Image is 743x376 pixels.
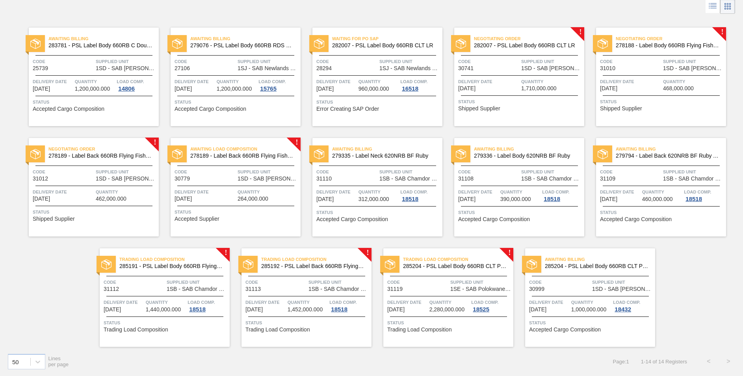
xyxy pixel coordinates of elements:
[592,286,653,292] span: 1SD - SAB Rosslyn Brewery
[358,196,389,202] span: 312,000.000
[545,255,655,263] span: Awaiting Billing
[529,319,653,327] span: Status
[117,86,136,92] div: 14806
[146,307,181,313] span: 1,440,000.000
[458,176,474,182] span: 31108
[159,138,301,236] a: !statusAwaiting Load Composition278189 - Label Back 660RB Flying Fish Lemon 2020Code30779Supplied...
[175,176,190,182] span: 30779
[458,86,476,91] span: 08/15/2025
[188,298,228,313] a: Load Comp.18518
[500,188,541,196] span: Quantity
[521,65,582,71] span: 1SD - SAB Rosslyn Brewery
[663,176,724,182] span: 1SB - SAB Chamdor Brewery
[387,286,403,292] span: 31119
[175,106,246,112] span: Accepted Cargo Composition
[104,307,121,313] span: 08/29/2025
[529,286,544,292] span: 30999
[48,35,159,43] span: Awaiting Billing
[529,307,546,313] span: 09/05/2025
[600,216,672,222] span: Accepted Cargo Composition
[663,86,694,91] span: 468,000.000
[172,149,182,159] img: status
[175,78,215,86] span: Delivery Date
[245,298,286,306] span: Delivery Date
[471,298,511,313] a: Load Comp.18525
[175,86,192,92] span: 03/31/2025
[314,149,324,159] img: status
[600,58,661,65] span: Code
[238,168,299,176] span: Supplied Unit
[96,65,157,71] span: 1SD - SAB Rosslyn Brewery
[33,65,48,71] span: 25739
[117,78,157,92] a: Load Comp.14806
[316,176,332,182] span: 31110
[571,307,607,313] span: 1,000,000.000
[450,286,511,292] span: 1SE - SAB Polokwane Brewery
[458,65,474,71] span: 30741
[33,176,48,182] span: 31012
[387,327,452,333] span: Trading Load Composition
[592,278,653,286] span: Supplied Unit
[403,255,513,263] span: Trading Load Composition
[119,255,230,263] span: Trading Load Composition
[616,153,720,159] span: 279794 - Label Back 620NRB BF Ruby Apple 1x12
[33,78,73,86] span: Delivery Date
[104,327,168,333] span: Trading Load Composition
[474,43,578,48] span: 282007 - PSL Label Body 660RB CLT LR
[684,196,704,202] div: 18518
[474,35,584,43] span: Negotiating Order
[332,145,442,153] span: Awaiting Billing
[175,208,299,216] span: Status
[261,263,365,269] span: 285192 - PSL Label Back 660RB FlyingFish Lemon PU
[458,58,519,65] span: Code
[429,298,470,306] span: Quantity
[258,86,278,92] div: 15765
[456,149,466,159] img: status
[529,298,569,306] span: Delivery Date
[456,39,466,49] img: status
[332,153,436,159] span: 279335 - Label Neck 620NRB BF Ruby
[316,86,334,92] span: 05/10/2025
[387,319,511,327] span: Status
[387,298,427,306] span: Delivery Date
[458,216,530,222] span: Accepted Cargo Composition
[613,306,633,313] div: 18432
[190,35,301,43] span: Awaiting Billing
[616,35,726,43] span: Negotiating Order
[33,188,94,196] span: Delivery Date
[400,86,420,92] div: 16518
[400,196,420,202] div: 18518
[245,327,310,333] span: Trading Load Composition
[316,196,334,202] span: 08/29/2025
[316,58,377,65] span: Code
[332,35,442,43] span: Waiting for PO SAP
[33,58,94,65] span: Code
[238,58,299,65] span: Supplied Unit
[316,188,357,196] span: Delivery Date
[358,78,399,86] span: Quantity
[316,106,379,112] span: Error Creating SAP Order
[17,138,159,236] a: !statusNegotiating Order278189 - Label Back 660RB Flying Fish Lemon 2020Code31012Supplied Unit1SD...
[245,286,261,292] span: 31113
[458,188,498,196] span: Delivery Date
[379,176,440,182] span: 1SB - SAB Chamdor Brewery
[316,98,440,106] span: Status
[96,176,157,182] span: 1SD - SAB Rosslyn Brewery
[308,286,370,292] span: 1SB - SAB Chamdor Brewery
[75,86,110,92] span: 1,200,000.000
[521,176,582,182] span: 1SB - SAB Chamdor Brewery
[387,278,448,286] span: Code
[175,196,192,202] span: 08/27/2025
[329,306,349,313] div: 18518
[48,145,159,153] span: Negotiating Order
[584,28,726,126] a: !statusNegotiating Order278188 - Label Body 660RB Flying Fish Lemon 2020Code31010Supplied Unit1SD...
[598,149,608,159] img: status
[17,28,159,126] a: statusAwaiting Billing283781 - PSL Label Body 660RB C Double UpCode25739Supplied Unit1SD - SAB [P...
[167,278,228,286] span: Supplied Unit
[471,306,491,313] div: 18525
[314,39,324,49] img: status
[642,188,682,196] span: Quantity
[258,78,286,86] span: Load Comp.
[542,188,582,202] a: Load Comp.18518
[600,196,617,202] span: 08/29/2025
